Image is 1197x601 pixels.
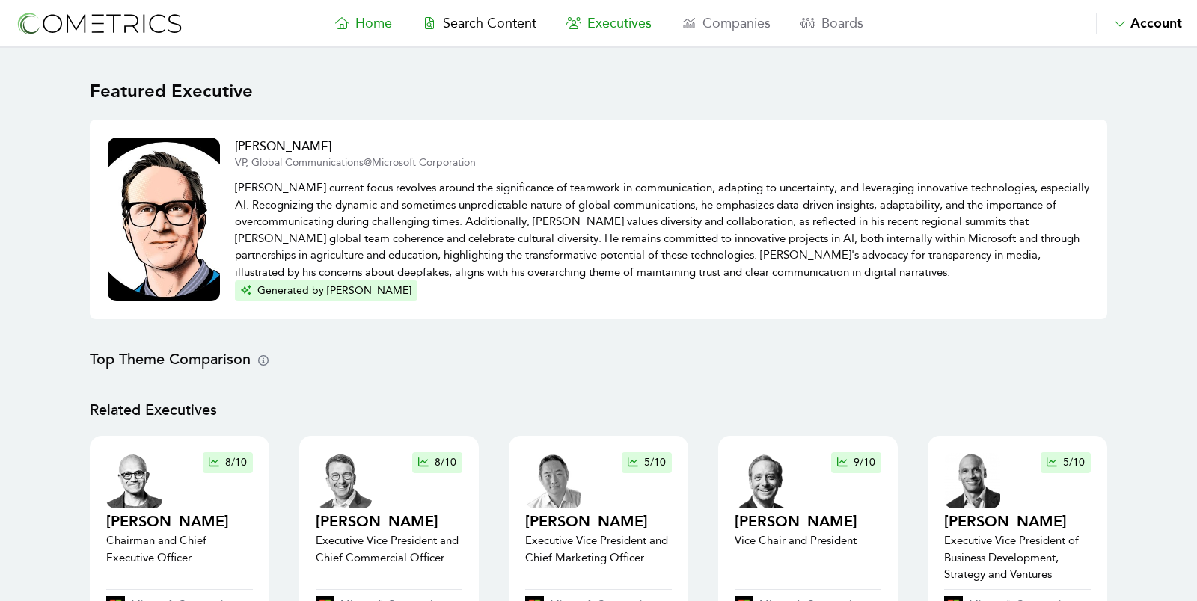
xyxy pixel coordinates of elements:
h2: Top Theme Comparison [90,349,1107,370]
span: Search Content [443,15,536,31]
img: Executive Thumbnail [108,138,220,301]
span: Home [355,15,392,31]
a: Home [319,13,407,34]
button: Generated by [PERSON_NAME] [235,280,417,301]
p: Chairman and Chief Executive Officer [106,532,253,566]
p: Executive Vice President and Chief Marketing Officer [525,532,672,566]
p: Executive Vice President of Business Development, Strategy and Ventures [944,532,1091,583]
button: 5/10 [622,452,672,473]
span: Companies [702,15,771,31]
img: executive profile thumbnail [735,452,791,508]
p: VP, Global Communications @ Microsoft Corporation [235,155,1089,170]
img: logo-refresh-RPX2ODFg.svg [15,10,183,37]
p: [PERSON_NAME] current focus revolves around the significance of teamwork in communication, adapti... [235,170,1089,280]
img: executive profile thumbnail [106,452,162,508]
a: executive profile thumbnail5/10[PERSON_NAME]Executive Vice President and Chief Marketing Officer [525,452,672,583]
span: Executives [587,15,652,31]
a: executive profile thumbnail8/10[PERSON_NAME]Executive Vice President and Chief Commercial Officer [316,452,462,583]
span: Boards [821,15,863,31]
a: Companies [667,13,786,34]
a: [PERSON_NAME]VP, Global Communications@Microsoft Corporation [235,138,1089,170]
a: executive profile thumbnail5/10[PERSON_NAME]Executive Vice President of Business Development, Str... [944,452,1091,583]
h2: [PERSON_NAME] [944,511,1091,532]
img: executive profile thumbnail [525,452,581,508]
h2: [PERSON_NAME] [525,511,672,532]
a: executive profile thumbnail8/10[PERSON_NAME]Chairman and Chief Executive Officer [106,452,253,583]
span: Account [1130,15,1182,31]
button: 8/10 [203,452,253,473]
p: Vice Chair and President [735,532,857,549]
img: executive profile thumbnail [944,452,1000,508]
button: 9/10 [831,452,881,473]
a: Search Content [407,13,551,34]
h2: [PERSON_NAME] [316,511,462,532]
button: 5/10 [1041,452,1091,473]
h2: [PERSON_NAME] [235,138,1089,155]
button: Account [1096,13,1182,34]
h2: Related Executives [90,400,1107,421]
h2: [PERSON_NAME] [106,511,253,532]
h2: [PERSON_NAME] [735,511,857,532]
h1: Featured Executive [90,78,1107,105]
button: 8/10 [412,452,462,473]
a: Executives [551,13,667,34]
img: executive profile thumbnail [316,452,372,508]
a: executive profile thumbnail9/10[PERSON_NAME]Vice Chair and President [735,452,881,583]
p: Executive Vice President and Chief Commercial Officer [316,532,462,566]
a: Boards [786,13,878,34]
